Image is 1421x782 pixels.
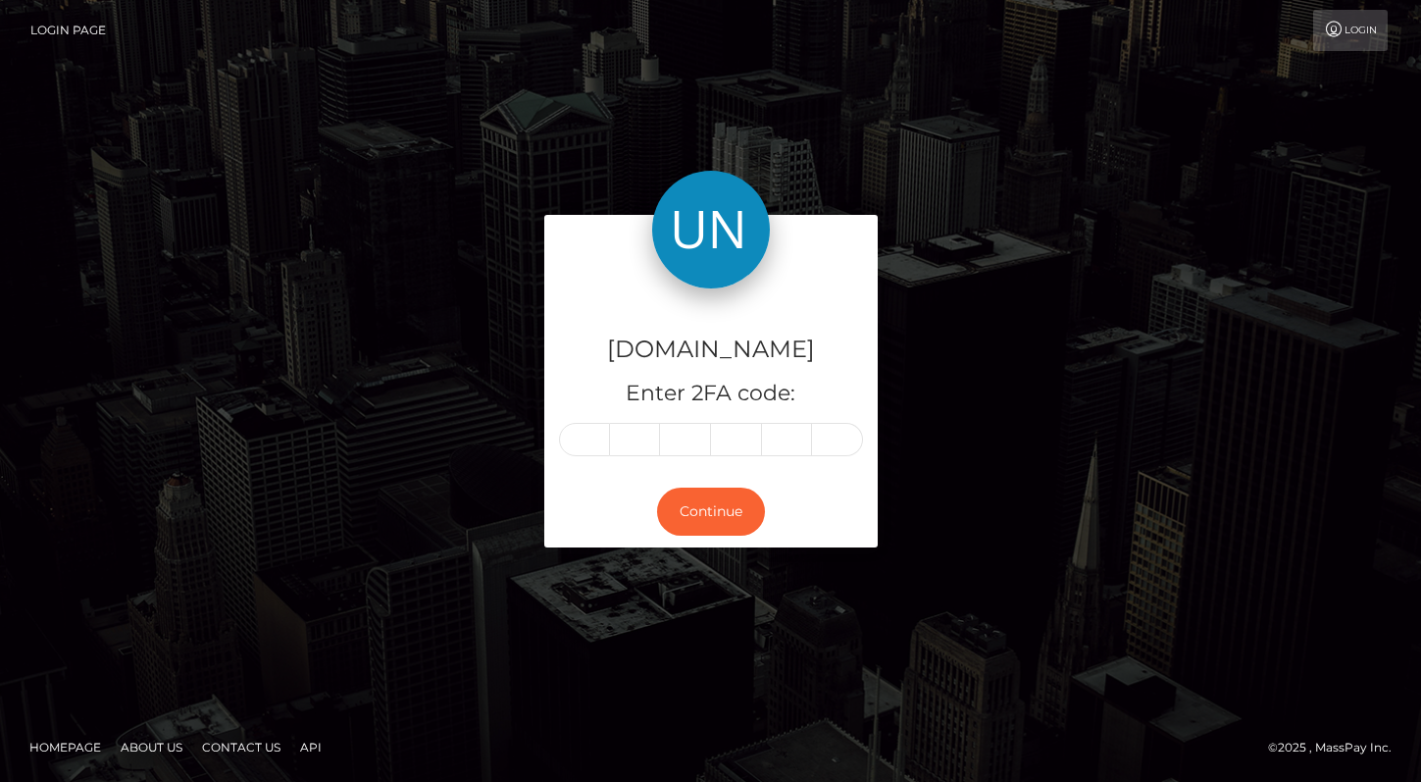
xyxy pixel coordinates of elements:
h5: Enter 2FA code: [559,379,863,409]
div: © 2025 , MassPay Inc. [1268,737,1406,758]
a: Login [1313,10,1388,51]
button: Continue [657,488,765,536]
a: About Us [113,732,190,762]
img: Unlockt.me [652,171,770,288]
a: Contact Us [194,732,288,762]
h4: [DOMAIN_NAME] [559,333,863,367]
a: Homepage [22,732,109,762]
a: Login Page [30,10,106,51]
a: API [292,732,330,762]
